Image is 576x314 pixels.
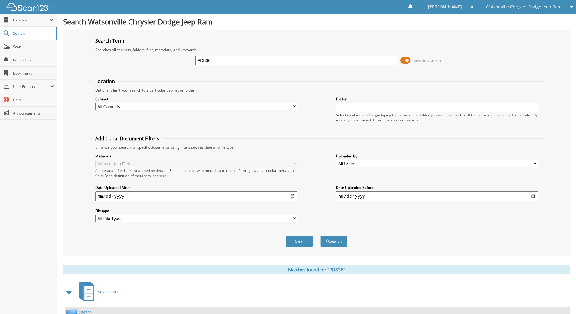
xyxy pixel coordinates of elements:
[320,236,347,247] button: Search
[63,265,570,274] div: Matches found for "PD836"
[92,145,541,150] div: Enhance your search for specific documents using filters such as date and file type.
[13,111,54,116] span: Announcements
[92,78,118,85] legend: Location
[95,96,297,102] label: Cabinet
[92,88,541,93] div: Optionally limit your search to a particular cabinet or folder
[414,58,441,63] span: Advanced Search
[486,5,561,9] span: Watsonville Chrysler Dodge Jeep Ram
[336,96,538,102] label: Folder
[286,236,313,247] button: Clear
[336,185,538,190] label: Date Uploaded Before
[95,154,297,159] label: Metadata
[428,5,462,9] span: [PERSON_NAME]
[63,17,570,27] h1: Search Watsonville Chrysler Dodge Jeep Ram
[13,18,50,23] span: Cabinets
[13,31,53,36] span: Search
[95,191,297,201] input: start
[92,135,162,142] legend: Additional Document Filters
[75,280,118,304] a: SERVICE RO
[13,57,54,63] span: Reminders
[13,97,54,102] span: Help
[159,173,167,178] a: here
[95,168,297,178] div: All metadata fields are searched by default. Select a cabinet with metadata to enable filtering b...
[92,37,127,44] legend: Search Term
[95,185,297,190] label: Date Uploaded After
[95,208,297,213] label: File type
[6,3,51,11] img: scan123-logo-white.svg
[92,47,541,52] div: Searches all cabinets, folders, files, metadata, and keywords
[13,44,54,49] span: Scan
[98,290,118,295] span: SERVICE RO
[13,84,50,89] span: User Reports
[13,71,54,76] span: Bookmarks
[336,154,538,159] label: Uploaded By
[336,112,538,123] div: Select a cabinet and begin typing the name of the folder you want to search in. If the name match...
[336,191,538,201] input: end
